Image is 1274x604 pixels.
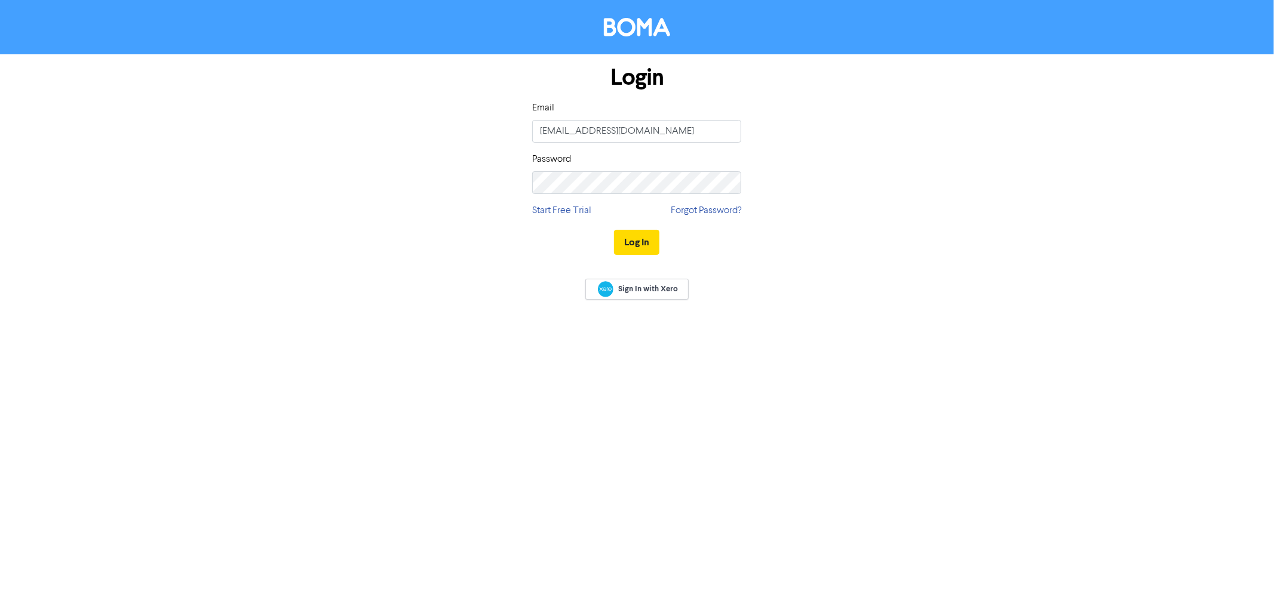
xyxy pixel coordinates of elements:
img: Xero logo [598,281,613,297]
label: Password [532,152,571,167]
h1: Login [532,64,741,91]
a: Forgot Password? [671,204,741,218]
a: Sign In with Xero [585,279,688,300]
label: Email [532,101,554,115]
button: Log In [614,230,659,255]
span: Sign In with Xero [619,283,679,294]
a: Start Free Trial [532,204,591,218]
img: BOMA Logo [604,18,670,36]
